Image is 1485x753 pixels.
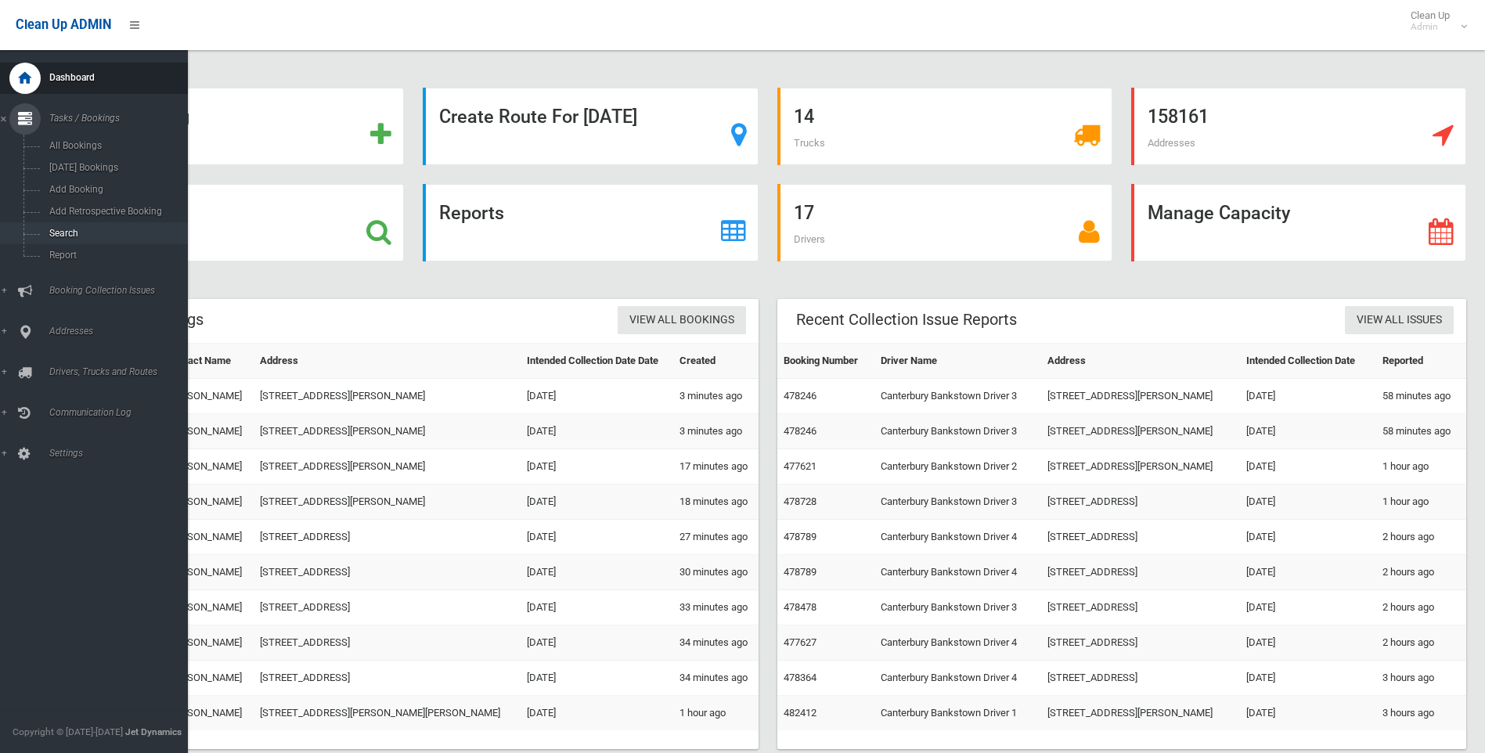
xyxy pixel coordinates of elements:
td: [PERSON_NAME] [160,485,253,520]
th: Reported [1376,344,1466,379]
td: 34 minutes ago [673,661,759,696]
span: Booking Collection Issues [45,285,200,296]
td: 3 minutes ago [673,379,759,414]
th: Intended Collection Date [1240,344,1376,379]
span: Addresses [1148,137,1195,149]
td: 17 minutes ago [673,449,759,485]
td: [PERSON_NAME] [160,555,253,590]
td: Canterbury Bankstown Driver 2 [874,449,1041,485]
strong: Reports [439,202,504,224]
th: Intended Collection Date Date [521,344,672,379]
td: [STREET_ADDRESS][PERSON_NAME] [1041,449,1240,485]
a: Reports [423,184,758,261]
td: [STREET_ADDRESS] [254,625,521,661]
td: [STREET_ADDRESS][PERSON_NAME] [254,485,521,520]
th: Address [254,344,521,379]
td: [STREET_ADDRESS] [1041,520,1240,555]
td: Canterbury Bankstown Driver 4 [874,625,1041,661]
td: Canterbury Bankstown Driver 3 [874,590,1041,625]
span: [DATE] Bookings [45,162,186,173]
th: Created [673,344,759,379]
td: 3 minutes ago [673,414,759,449]
td: Canterbury Bankstown Driver 3 [874,414,1041,449]
td: [STREET_ADDRESS][PERSON_NAME][PERSON_NAME] [254,696,521,731]
td: [DATE] [1240,555,1376,590]
td: [STREET_ADDRESS][PERSON_NAME] [254,449,521,485]
td: [DATE] [521,696,672,731]
td: 3 hours ago [1376,661,1466,696]
a: 478364 [784,672,816,683]
a: 477627 [784,636,816,648]
span: Clean Up ADMIN [16,17,111,32]
span: Tasks / Bookings [45,113,200,124]
td: [STREET_ADDRESS] [254,520,521,555]
span: Communication Log [45,407,200,418]
a: 478789 [784,566,816,578]
td: [DATE] [1240,379,1376,414]
span: All Bookings [45,140,186,151]
td: 18 minutes ago [673,485,759,520]
th: Contact Name [160,344,253,379]
td: [STREET_ADDRESS] [1041,661,1240,696]
td: [STREET_ADDRESS] [1041,625,1240,661]
span: Report [45,250,186,261]
td: 2 hours ago [1376,555,1466,590]
a: Search [69,184,404,261]
td: [DATE] [521,625,672,661]
a: 478728 [784,495,816,507]
a: 478246 [784,390,816,402]
a: 478789 [784,531,816,542]
span: Copyright © [DATE]-[DATE] [13,726,123,737]
span: Addresses [45,326,200,337]
span: Search [45,228,186,239]
td: [PERSON_NAME] [160,520,253,555]
strong: 17 [794,202,814,224]
span: Drivers, Trucks and Routes [45,366,200,377]
span: Settings [45,448,200,459]
td: [PERSON_NAME] [160,696,253,731]
td: [PERSON_NAME] [160,590,253,625]
td: 1 hour ago [673,696,759,731]
a: Manage Capacity [1131,184,1466,261]
a: View All Bookings [618,306,746,335]
td: [DATE] [521,379,672,414]
td: 1 hour ago [1376,485,1466,520]
strong: 158161 [1148,106,1209,128]
td: 34 minutes ago [673,625,759,661]
td: [DATE] [521,485,672,520]
a: 478246 [784,425,816,437]
td: Canterbury Bankstown Driver 4 [874,555,1041,590]
small: Admin [1411,21,1450,33]
td: [STREET_ADDRESS][PERSON_NAME] [254,414,521,449]
a: 478478 [784,601,816,613]
td: 1 hour ago [1376,449,1466,485]
td: [STREET_ADDRESS] [1041,590,1240,625]
td: 2 hours ago [1376,625,1466,661]
td: [DATE] [1240,449,1376,485]
td: 2 hours ago [1376,520,1466,555]
td: 33 minutes ago [673,590,759,625]
strong: Create Route For [DATE] [439,106,637,128]
td: 2 hours ago [1376,590,1466,625]
td: 27 minutes ago [673,520,759,555]
td: [DATE] [1240,485,1376,520]
td: [STREET_ADDRESS][PERSON_NAME] [254,379,521,414]
td: [DATE] [521,414,672,449]
a: 158161 Addresses [1131,88,1466,165]
td: [DATE] [521,449,672,485]
span: Dashboard [45,72,200,83]
a: Create Route For [DATE] [423,88,758,165]
header: Recent Collection Issue Reports [777,304,1036,335]
td: [DATE] [521,590,672,625]
td: [DATE] [1240,590,1376,625]
th: Driver Name [874,344,1041,379]
td: [PERSON_NAME] [160,414,253,449]
td: Canterbury Bankstown Driver 1 [874,696,1041,731]
td: [PERSON_NAME] [160,625,253,661]
td: [DATE] [1240,520,1376,555]
td: [PERSON_NAME] [160,379,253,414]
strong: Jet Dynamics [125,726,182,737]
td: [DATE] [1240,625,1376,661]
td: [DATE] [521,520,672,555]
strong: 14 [794,106,814,128]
